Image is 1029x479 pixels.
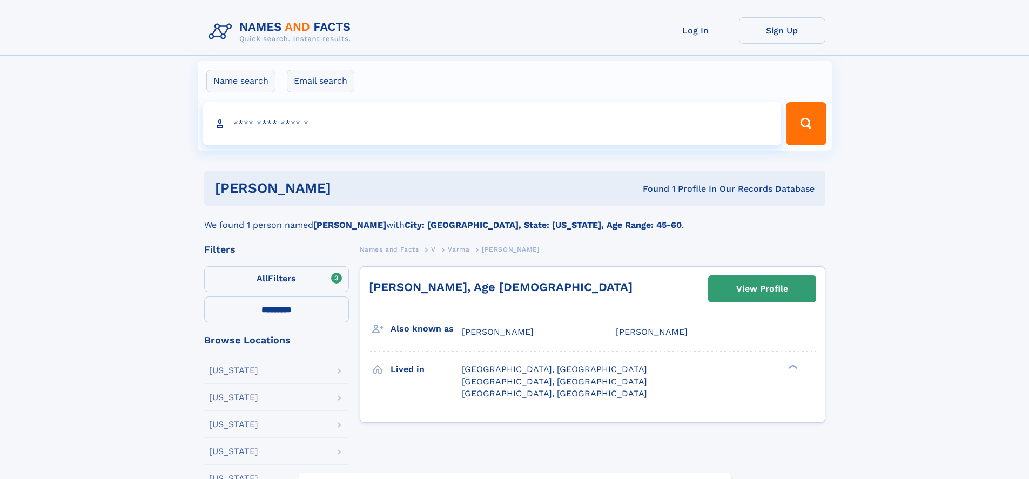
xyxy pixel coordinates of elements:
a: Names and Facts [360,242,419,256]
a: V [431,242,436,256]
div: We found 1 person named with . [204,206,825,232]
a: Log In [653,17,739,44]
span: [GEOGRAPHIC_DATA], [GEOGRAPHIC_DATA] [462,364,647,374]
div: Browse Locations [204,335,349,345]
input: search input [203,102,782,145]
h1: [PERSON_NAME] [215,181,487,195]
h3: Lived in [391,360,462,379]
div: [US_STATE] [209,420,258,429]
b: City: [GEOGRAPHIC_DATA], State: [US_STATE], Age Range: 45-60 [405,220,682,230]
label: Filters [204,266,349,292]
span: [PERSON_NAME] [482,246,540,253]
span: [PERSON_NAME] [462,327,534,337]
label: Name search [206,70,275,92]
div: Filters [204,245,349,254]
div: [US_STATE] [209,366,258,375]
button: Search Button [786,102,826,145]
a: Varma [448,242,469,256]
div: ❯ [785,363,798,370]
a: View Profile [709,276,816,302]
label: Email search [287,70,354,92]
h3: Also known as [391,320,462,338]
a: [PERSON_NAME], Age [DEMOGRAPHIC_DATA] [369,280,633,294]
span: Varma [448,246,469,253]
span: [GEOGRAPHIC_DATA], [GEOGRAPHIC_DATA] [462,376,647,387]
a: Sign Up [739,17,825,44]
span: V [431,246,436,253]
img: Logo Names and Facts [204,17,360,46]
span: [GEOGRAPHIC_DATA], [GEOGRAPHIC_DATA] [462,388,647,399]
span: All [257,273,268,284]
div: View Profile [736,276,788,301]
div: [US_STATE] [209,393,258,402]
span: [PERSON_NAME] [616,327,688,337]
b: [PERSON_NAME] [313,220,386,230]
div: [US_STATE] [209,447,258,456]
div: Found 1 Profile In Our Records Database [487,183,815,195]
